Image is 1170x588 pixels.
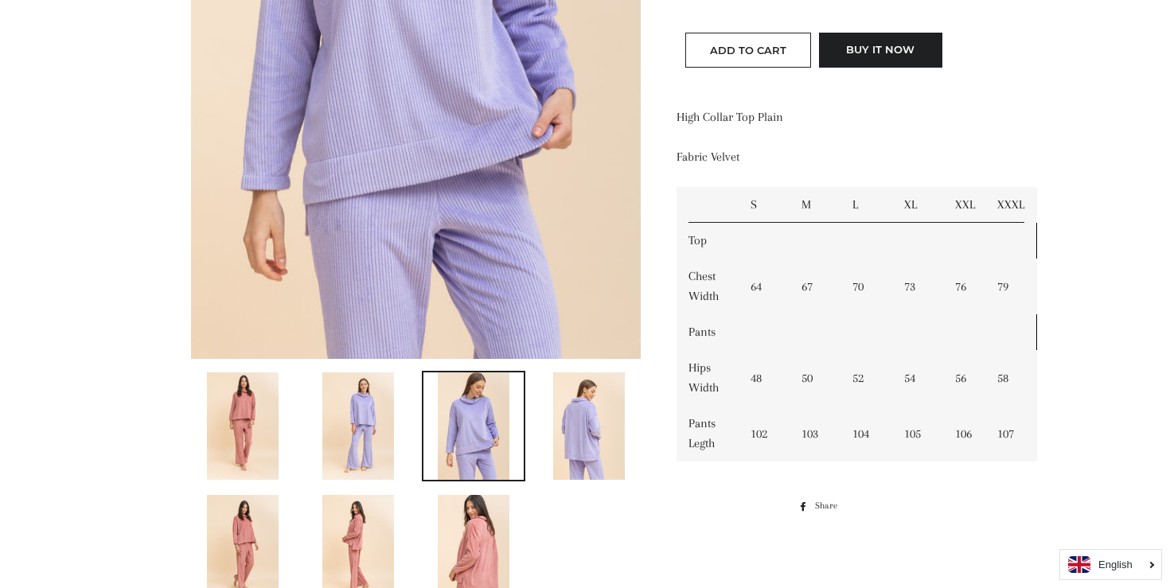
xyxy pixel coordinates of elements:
[892,187,943,223] td: XL
[1068,556,1153,573] a: English
[739,406,790,461] td: 102
[943,187,985,223] td: XXL
[677,223,739,259] td: Top
[677,406,739,461] td: Pants Legth
[943,350,985,406] td: 56
[685,33,811,68] button: Add to Cart
[985,406,1037,461] td: 107
[985,187,1037,223] td: XXXL
[892,259,943,314] td: 73
[677,259,739,314] td: Chest Width
[438,372,509,480] img: Load image into Gallery viewer, Alia Suit
[677,314,739,350] td: Pants
[840,187,891,223] td: L
[892,406,943,461] td: 105
[790,406,840,461] td: 103
[790,187,840,223] td: M
[710,44,786,56] span: Add to Cart
[943,406,985,461] td: 106
[677,350,739,406] td: Hips Width
[553,372,625,480] img: Load image into Gallery viewer, Alia Suit
[815,497,845,515] span: Share
[207,372,279,480] img: Load image into Gallery viewer, Alia Suit
[840,406,891,461] td: 104
[892,350,943,406] td: 54
[840,350,891,406] td: 52
[819,33,942,68] button: Buy it now
[322,372,394,480] img: Load image into Gallery viewer, Alia Suit
[985,259,1037,314] td: 79
[739,350,790,406] td: 48
[677,107,959,127] p: High Collar Top Plain
[790,259,840,314] td: 67
[1098,559,1133,570] i: English
[840,259,891,314] td: 70
[677,147,959,167] p: Fabric Velvet
[985,350,1037,406] td: 58
[739,259,790,314] td: 64
[790,350,840,406] td: 50
[943,259,985,314] td: 76
[739,187,790,223] td: S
